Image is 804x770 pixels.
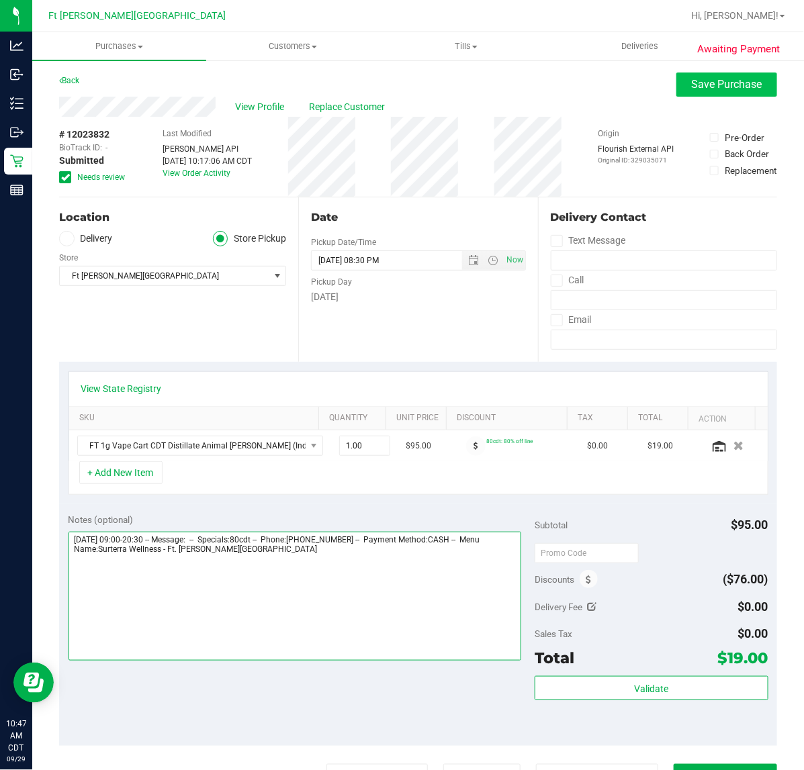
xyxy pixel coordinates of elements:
span: Hi, [PERSON_NAME]! [691,10,778,21]
inline-svg: Analytics [10,39,24,52]
div: [PERSON_NAME] API [163,143,252,155]
a: Unit Price [396,413,441,424]
span: Replace Customer [310,100,390,114]
span: $19.00 [648,440,674,452]
span: Validate [634,683,668,694]
span: Set Current date [503,250,526,270]
span: select [269,267,285,285]
span: Submitted [59,154,104,168]
span: $19.00 [718,648,768,667]
span: $95.00 [406,440,432,452]
inline-svg: Reports [10,183,24,197]
label: Last Modified [163,128,212,140]
i: Edit Delivery Fee [588,602,597,612]
span: Open the time view [482,255,504,266]
label: Delivery [59,231,113,246]
input: Format: (999) 999-9999 [551,250,777,271]
a: Back [59,76,79,85]
span: Subtotal [535,520,568,530]
span: - [105,142,107,154]
span: Delivery Fee [535,601,582,612]
span: NO DATA FOUND [77,436,323,456]
span: Tills [380,40,553,52]
a: Deliveries [553,32,727,60]
div: Pre-Order [725,131,764,144]
span: 80cdt: 80% off line [487,438,533,444]
a: Tills [379,32,553,60]
a: SKU [79,413,313,424]
div: Flourish External API [598,143,674,165]
span: $0.00 [588,440,609,452]
a: Total [638,413,682,424]
span: $95.00 [731,518,768,532]
div: [DATE] 10:17:06 AM CDT [163,155,252,167]
span: Ft [PERSON_NAME][GEOGRAPHIC_DATA] [60,267,269,285]
span: Total [535,648,574,667]
label: Text Message [551,231,626,250]
span: Save Purchase [692,78,762,91]
div: Delivery Contact [551,209,777,226]
span: Customers [207,40,379,52]
span: Notes (optional) [69,514,134,525]
div: Back Order [725,147,769,160]
span: Open the date view [462,255,485,266]
span: Purchases [32,40,206,52]
button: + Add New Item [79,461,163,484]
a: Customers [206,32,380,60]
a: Quantity [329,413,380,424]
inline-svg: Inbound [10,68,24,81]
label: Pickup Day [311,276,352,288]
span: $0.00 [738,599,768,614]
span: Sales Tax [535,628,572,639]
label: Call [551,271,584,290]
p: 09/29 [6,754,26,764]
span: FT 1g Vape Cart CDT Distillate Animal [PERSON_NAME] (Indica) [78,436,306,455]
span: View Profile [236,100,289,114]
span: Deliveries [603,40,676,52]
span: Discounts [535,567,574,591]
label: Store Pickup [213,231,287,246]
span: BioTrack ID: [59,142,102,154]
div: [DATE] [311,290,525,304]
a: View Order Activity [163,169,230,178]
span: # 12023832 [59,128,109,142]
label: Pickup Date/Time [311,236,376,248]
iframe: Resource center [13,663,54,703]
p: 10:47 AM CDT [6,718,26,754]
span: Needs review [77,171,125,183]
a: Discount [457,413,562,424]
a: Purchases [32,32,206,60]
th: Action [688,407,755,431]
input: 1.00 [340,436,390,455]
div: Location [59,209,286,226]
a: Tax [578,413,622,424]
p: Original ID: 329035071 [598,155,674,165]
div: Replacement [725,164,776,177]
a: View State Registry [81,382,162,395]
label: Origin [598,128,619,140]
span: $0.00 [738,626,768,640]
input: Promo Code [535,543,639,563]
label: Store [59,252,78,264]
button: Save Purchase [676,73,777,97]
button: Validate [535,676,768,700]
span: Ft [PERSON_NAME][GEOGRAPHIC_DATA] [48,10,226,21]
span: ($76.00) [723,572,768,586]
div: Date [311,209,525,226]
input: Format: (999) 999-9999 [551,290,777,310]
inline-svg: Outbound [10,126,24,139]
inline-svg: Retail [10,154,24,168]
inline-svg: Inventory [10,97,24,110]
span: Awaiting Payment [697,42,780,57]
label: Email [551,310,592,330]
